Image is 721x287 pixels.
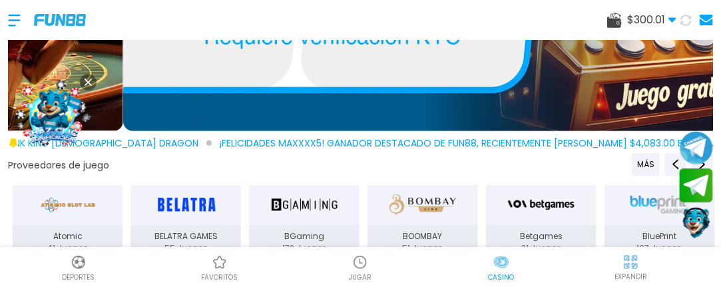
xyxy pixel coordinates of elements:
[9,184,127,261] button: Atomic
[601,184,719,261] button: BluePrint
[8,158,109,172] button: Proveedores de juego
[249,242,360,254] p: 172 Juegos
[482,184,601,261] button: Betgames
[489,272,515,282] p: Casino
[17,78,89,150] img: Image Link
[272,190,338,220] img: BGaming
[13,230,123,242] p: Atomic
[8,252,149,282] a: DeportesDeportesDeportes
[245,184,363,261] button: BGaming
[431,252,572,282] a: CasinoCasinoCasino
[680,131,713,165] button: Join telegram channel
[130,230,241,242] p: BELATRA GAMES
[201,272,238,282] p: favoritos
[367,242,478,254] p: 51 Juegos
[34,14,86,25] img: Company Logo
[153,190,219,220] img: BELATRA GAMES
[290,252,431,282] a: Casino JugarCasino JugarJUGAR
[363,184,482,261] button: BOOMBAY
[604,242,715,254] p: 107 Juegos
[39,190,97,220] img: Atomic
[212,254,228,270] img: Casino Favoritos
[486,230,597,242] p: Betgames
[367,230,478,242] p: BOOMBAY
[665,153,686,176] button: Previous providers
[249,230,360,242] p: BGaming
[508,190,574,220] img: Betgames
[352,254,368,270] img: Casino Jugar
[486,242,597,254] p: 31 Juegos
[126,184,245,261] button: BELATRA GAMES
[149,252,290,282] a: Casino FavoritosCasino Favoritosfavoritos
[626,190,692,220] img: BluePrint
[62,272,95,282] p: Deportes
[130,242,241,254] p: 55 Juegos
[349,272,371,282] p: JUGAR
[604,230,715,242] p: BluePrint
[389,190,455,220] img: BOOMBAY
[632,153,660,176] button: Previous providers
[680,168,713,203] button: Join telegram
[13,242,123,254] p: 41 Juegos
[680,206,713,240] button: Contact customer service
[71,254,87,270] img: Deportes
[614,272,647,282] p: EXPANDIR
[627,12,676,28] span: $ 300.01
[622,254,639,270] img: hide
